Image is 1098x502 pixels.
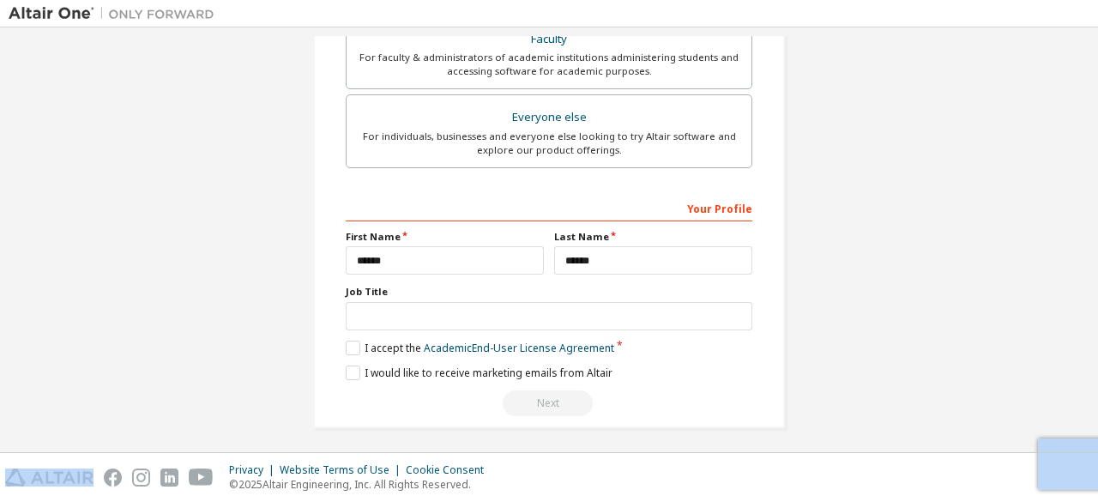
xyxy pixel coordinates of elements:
img: facebook.svg [104,469,122,487]
label: I accept the [346,341,614,355]
img: altair_logo.svg [5,469,94,487]
div: Faculty [357,27,741,51]
label: Job Title [346,285,752,299]
label: First Name [346,230,544,244]
div: Cookie Consent [406,463,494,477]
div: For individuals, businesses and everyone else looking to try Altair software and explore our prod... [357,130,741,157]
p: © 2025 Altair Engineering, Inc. All Rights Reserved. [229,477,494,492]
img: instagram.svg [132,469,150,487]
div: For faculty & administrators of academic institutions administering students and accessing softwa... [357,51,741,78]
label: Last Name [554,230,752,244]
label: I would like to receive marketing emails from Altair [346,366,612,380]
div: Your Profile [346,194,752,221]
div: Website Terms of Use [280,463,406,477]
img: youtube.svg [189,469,214,487]
div: Privacy [229,463,280,477]
img: linkedin.svg [160,469,178,487]
div: Email already exists [346,390,752,416]
a: Academic End-User License Agreement [424,341,614,355]
img: Altair One [9,5,223,22]
div: Everyone else [357,106,741,130]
